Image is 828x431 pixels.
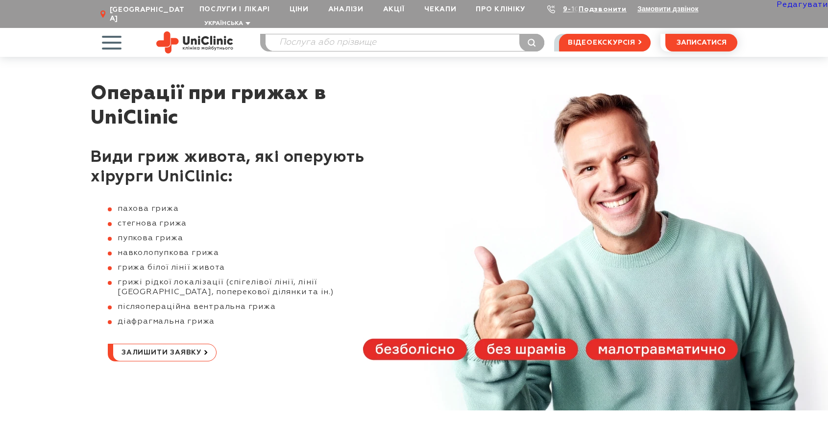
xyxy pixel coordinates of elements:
input: Послуга або прізвище [266,34,544,51]
h2: Види гриж живота, які оперують хірурги UniClinic: [91,148,385,187]
button: Українська [202,20,250,27]
a: 9-103 [563,6,584,13]
span: відеоекскурсія [568,34,635,51]
button: Замовити дзвінок [637,5,698,13]
li: пупкова грижа [108,233,385,243]
li: навколопупкова грижа [108,248,385,258]
li: діафрагмальна грижа [108,317,385,327]
a: Редагувати [777,1,828,9]
span: записатися [677,39,727,46]
a: Залишити заявку [108,344,217,361]
li: пахова грижа [108,204,385,214]
span: Залишити заявку [122,344,201,361]
li: стегнова грижа [108,219,385,228]
img: Uniclinic [156,31,233,53]
a: Подзвонити [579,6,627,13]
a: відеоекскурсія [559,34,651,51]
button: записатися [665,34,737,51]
span: Українська [204,21,243,26]
li: грижа білої лінії живота [108,263,385,273]
span: [GEOGRAPHIC_DATA] [110,5,190,23]
li: післяопераційна вентральна грижа [108,302,385,312]
h1: Операції при грижах в UniClinic [91,81,385,130]
li: грижі рідкої локалізації (спігелівої лінії, лінії [GEOGRAPHIC_DATA], поперекової ділянки та ін.) [108,278,385,297]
